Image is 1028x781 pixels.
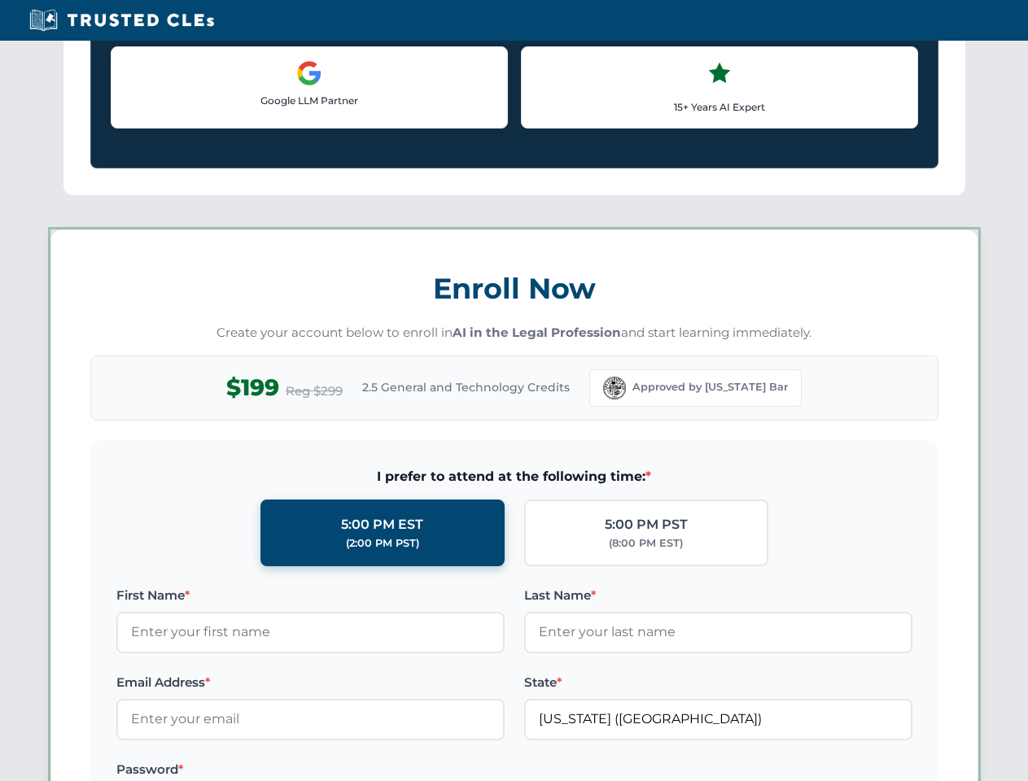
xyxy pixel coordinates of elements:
div: (8:00 PM EST) [609,535,683,552]
h3: Enroll Now [90,263,938,314]
span: 2.5 General and Technology Credits [362,378,570,396]
label: First Name [116,586,505,605]
img: Google [296,60,322,86]
strong: AI in the Legal Profession [453,325,621,340]
input: Enter your last name [524,612,912,652]
div: 5:00 PM PST [605,514,688,535]
span: Reg $299 [286,382,343,401]
input: Enter your email [116,699,505,740]
p: 15+ Years AI Expert [535,99,904,115]
input: Enter your first name [116,612,505,652]
input: Florida (FL) [524,699,912,740]
div: (2:00 PM PST) [346,535,419,552]
img: Trusted CLEs [24,8,219,33]
p: Create your account below to enroll in and start learning immediately. [90,324,938,343]
p: Google LLM Partner [125,93,494,108]
label: Last Name [524,586,912,605]
label: State [524,673,912,692]
img: Florida Bar [603,377,626,399]
label: Password [116,760,505,779]
div: 5:00 PM EST [341,514,423,535]
span: $199 [226,369,279,406]
label: Email Address [116,673,505,692]
span: I prefer to attend at the following time: [116,466,912,487]
span: Approved by [US_STATE] Bar [632,379,788,395]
